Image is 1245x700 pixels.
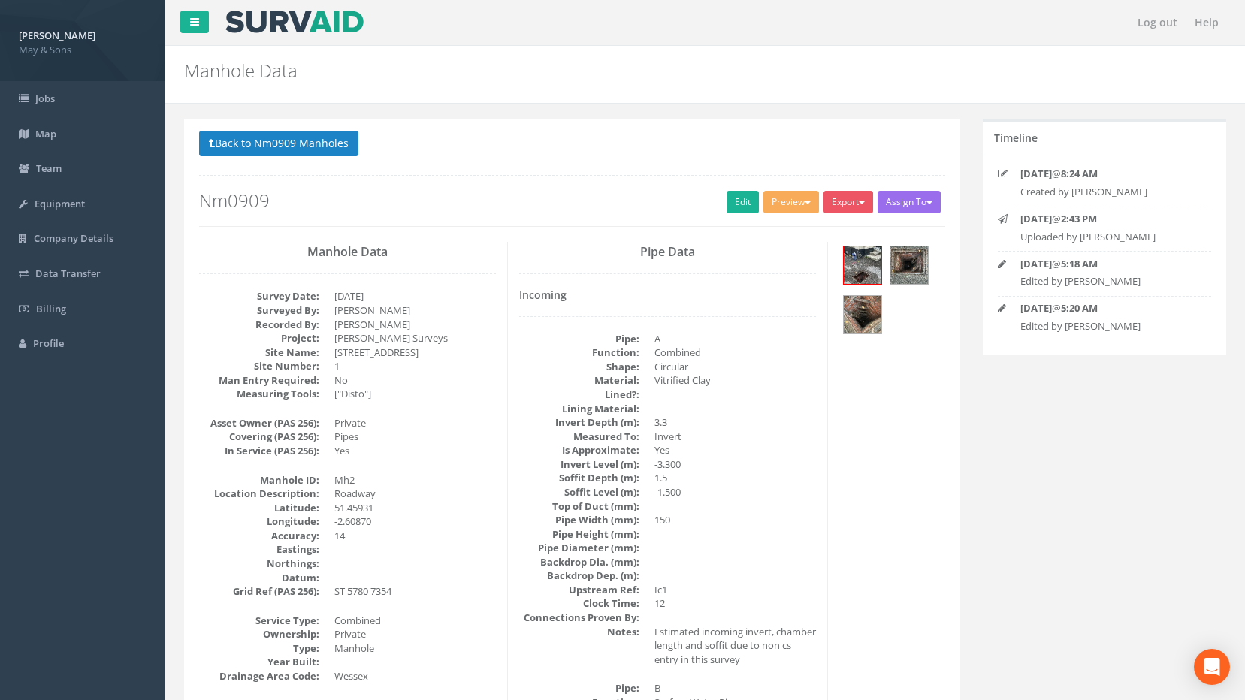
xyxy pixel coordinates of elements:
[1061,167,1098,180] strong: 8:24 AM
[1020,257,1052,270] strong: [DATE]
[334,289,496,303] dd: [DATE]
[1061,301,1098,315] strong: 5:20 AM
[199,303,319,318] dt: Surveyed By:
[654,513,816,527] dd: 150
[36,302,66,315] span: Billing
[334,514,496,529] dd: -2.60870
[334,584,496,599] dd: ST 5780 7354
[878,191,941,213] button: Assign To
[199,373,319,388] dt: Man Entry Required:
[334,641,496,656] dd: Manhole
[199,289,319,303] dt: Survey Date:
[199,191,945,210] h2: Nm0909
[844,296,881,333] img: 43d4fe4b-39c3-658b-b400-2861691d9c21_f0d8b853-65b1-b799-c8a2-bbcb9f565ff0_thumb.jpg
[1020,319,1195,333] p: Edited by [PERSON_NAME]
[1020,230,1195,244] p: Uploaded by [PERSON_NAME]
[519,596,639,611] dt: Clock Time:
[19,25,147,56] a: [PERSON_NAME] May & Sons
[1061,212,1097,225] strong: 2:43 PM
[199,444,319,458] dt: In Service (PAS 256):
[334,669,496,683] dd: Wessex
[334,345,496,360] dd: [STREET_ADDRESS]
[19,29,95,42] strong: [PERSON_NAME]
[519,289,816,300] h4: Incoming
[199,669,319,683] dt: Drainage Area Code:
[654,485,816,499] dd: -1.500
[19,43,147,57] span: May & Sons
[199,514,319,529] dt: Longitude:
[199,614,319,628] dt: Service Type:
[334,303,496,318] dd: [PERSON_NAME]
[654,415,816,430] dd: 3.3
[654,583,816,597] dd: Ic1
[199,430,319,444] dt: Covering (PAS 256):
[199,246,496,259] h3: Manhole Data
[654,360,816,374] dd: Circular
[199,487,319,501] dt: Location Description:
[334,444,496,458] dd: Yes
[519,611,639,625] dt: Connections Proven By:
[334,501,496,515] dd: 51.45931
[654,457,816,472] dd: -3.300
[35,92,55,105] span: Jobs
[199,529,319,543] dt: Accuracy:
[36,161,62,175] span: Team
[35,267,101,280] span: Data Transfer
[1020,301,1052,315] strong: [DATE]
[763,191,819,213] button: Preview
[519,360,639,374] dt: Shape:
[199,359,319,373] dt: Site Number:
[654,596,816,611] dd: 12
[199,473,319,487] dt: Manhole ID:
[519,485,639,499] dt: Soffit Level (m):
[1020,167,1052,180] strong: [DATE]
[844,246,881,284] img: 43d4fe4b-39c3-658b-b400-2861691d9c21_3e1da26c-1e23-7a55-dcbb-782bbd6e8e6b_thumb.jpg
[334,331,496,345] dd: [PERSON_NAME] Surveys
[654,625,816,667] dd: Estimated incoming invert, chamber length and soffit due to non cs entry in this survey
[519,541,639,555] dt: Pipe Diameter (mm):
[199,557,319,571] dt: Northings:
[199,331,319,345] dt: Project:
[199,641,319,656] dt: Type:
[199,416,319,430] dt: Asset Owner (PAS 256):
[654,681,816,695] dd: B
[519,415,639,430] dt: Invert Depth (m):
[1194,649,1230,685] div: Open Intercom Messenger
[334,487,496,501] dd: Roadway
[519,345,639,360] dt: Function:
[334,473,496,487] dd: Mh2
[184,61,1049,80] h2: Manhole Data
[519,499,639,514] dt: Top of Duct (mm):
[519,471,639,485] dt: Soffit Depth (m):
[334,387,496,401] dd: ["Disto"]
[1020,274,1195,288] p: Edited by [PERSON_NAME]
[199,501,319,515] dt: Latitude:
[35,197,85,210] span: Equipment
[823,191,873,213] button: Export
[519,373,639,388] dt: Material:
[199,345,319,360] dt: Site Name:
[199,627,319,641] dt: Ownership:
[34,231,113,245] span: Company Details
[1020,212,1195,226] p: @
[1020,301,1195,315] p: @
[199,571,319,585] dt: Datum:
[519,443,639,457] dt: Is Approximate:
[890,246,928,284] img: 43d4fe4b-39c3-658b-b400-2861691d9c21_2bf7fb41-993a-0233-0a0c-78faa8ccb852_thumb.jpg
[519,332,639,346] dt: Pipe:
[334,318,496,332] dd: [PERSON_NAME]
[199,655,319,669] dt: Year Built:
[519,430,639,444] dt: Measured To:
[1020,185,1195,199] p: Created by [PERSON_NAME]
[33,336,64,350] span: Profile
[35,127,56,140] span: Map
[654,471,816,485] dd: 1.5
[519,583,639,597] dt: Upstream Ref:
[334,627,496,641] dd: Private
[519,569,639,583] dt: Backdrop Dep. (m):
[519,388,639,402] dt: Lined?:
[1020,167,1195,181] p: @
[199,318,319,332] dt: Recorded By:
[519,527,639,542] dt: Pipe Height (mm):
[1020,212,1052,225] strong: [DATE]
